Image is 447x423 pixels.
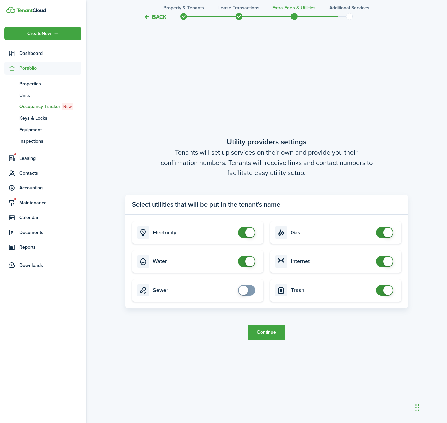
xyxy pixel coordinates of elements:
h3: Additional Services [329,4,369,11]
card-title: Water [153,258,235,265]
card-title: Gas [291,230,373,236]
span: Downloads [19,262,43,269]
span: Inspections [19,138,81,145]
span: Contacts [19,170,81,177]
h3: Extra fees & Utilities [272,4,316,11]
a: Inspections [4,135,81,147]
span: Documents [19,229,81,236]
panel-main-title: Select utilities that will be put in the tenant's name [132,199,280,209]
span: Equipment [19,126,81,133]
h3: Property & Tenants [163,4,204,11]
button: Open menu [4,27,81,40]
span: Portfolio [19,65,81,72]
a: Units [4,90,81,101]
span: Occupancy Tracker [19,103,81,110]
span: New [63,104,72,110]
span: Keys & Locks [19,115,81,122]
span: Maintenance [19,199,81,206]
span: Dashboard [19,50,81,57]
card-title: Electricity [153,230,235,236]
img: TenantCloud [16,8,46,12]
a: Properties [4,78,81,90]
card-title: Internet [291,258,373,265]
card-title: Sewer [153,287,235,293]
a: Equipment [4,124,81,135]
span: Reports [19,244,81,251]
button: Back [144,13,166,21]
a: Reports [4,241,81,254]
a: Occupancy TrackerNew [4,101,81,112]
span: Accounting [19,184,81,191]
a: Dashboard [4,47,81,60]
button: Continue [248,325,285,340]
img: TenantCloud [6,7,15,13]
div: Drag [415,397,419,418]
span: Calendar [19,214,81,221]
card-title: Trash [291,287,373,293]
a: Keys & Locks [4,112,81,124]
span: Properties [19,80,81,87]
wizard-step-header-description: Tenants will set up services on their own and provide you their confirmation numbers. Tenants wil... [125,147,408,178]
iframe: Chat Widget [413,391,447,423]
span: Leasing [19,155,81,162]
h3: Lease Transactions [218,4,260,11]
wizard-step-header-title: Utility providers settings [125,136,408,147]
span: Units [19,92,81,99]
span: Create New [27,31,51,36]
